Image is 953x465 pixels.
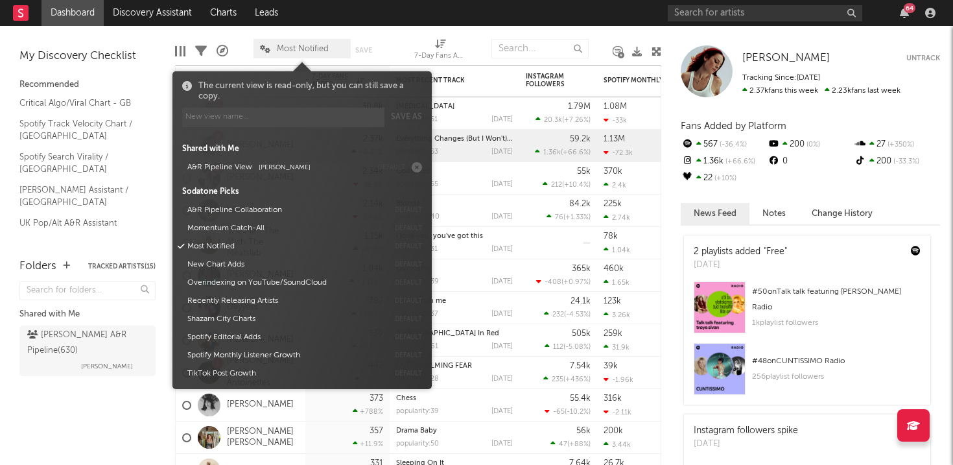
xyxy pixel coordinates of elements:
div: +788 % [353,407,383,416]
span: -5.08 % [565,344,589,351]
span: 20.3k [544,117,562,124]
span: 47 [559,441,567,448]
div: 31.9k [604,343,629,352]
div: 200 [767,136,853,153]
div: My Discovery Checklist [19,49,156,64]
span: -4.53 % [566,311,589,318]
span: Fans Added by Platform [681,121,786,131]
button: default [395,370,422,377]
a: Drama Baby [396,427,437,435]
span: [PERSON_NAME] [742,53,830,64]
div: 7.54k [570,362,591,370]
a: UK Pop/Alt A&R Assistant [19,216,143,230]
div: Our Flame [396,265,513,272]
a: Spotify Search Virality / [GEOGRAPHIC_DATA] [19,150,143,176]
span: +10 % [712,175,736,182]
span: [PERSON_NAME] [81,359,133,374]
div: Shared with Me [19,307,156,322]
div: 7-Day Fans Added (7-Day Fans Added) [414,49,466,64]
button: Save as [391,108,422,127]
div: -2.11k [604,408,631,416]
div: 225k [604,200,622,208]
div: 3.26k [604,311,630,319]
div: [DATE] [491,278,513,285]
button: Most Notified [183,237,388,256]
div: A&R Pipeline [217,32,228,70]
input: Search for artists [668,5,862,21]
div: 55k [577,167,591,176]
div: 370k [604,167,622,176]
div: Shared with Me [182,143,422,155]
span: +350 % [886,141,914,149]
a: [DEMOGRAPHIC_DATA] In Red [396,330,499,337]
div: Recommended [19,77,156,93]
button: default [378,164,405,171]
div: ( ) [550,440,591,448]
div: 1k playlist followers [752,315,921,331]
button: default [395,280,422,286]
div: 2.4k [604,181,626,189]
div: +11.9 % [353,440,383,448]
a: Chess [396,395,416,402]
a: #50onTalk talk featuring [PERSON_NAME] Radio1kplaylist followers [684,281,930,343]
div: [DATE] [491,246,513,253]
button: Change History [799,203,886,224]
div: [DATE] [694,259,787,272]
button: Momentum Catch-All [183,219,388,237]
button: Shazam City Charts [183,310,388,328]
a: Critical Algo/Viral Chart - GB [19,96,143,110]
div: Sodatone Picks [182,186,422,198]
button: Spotify Editorial Adds [183,328,388,346]
span: +66.6 % [724,158,755,165]
div: Most Recent Track [396,77,493,84]
div: 200 [854,153,940,170]
a: OVERWHELMING FEAR [396,363,472,370]
div: -33k [604,116,627,125]
span: -65 [553,409,565,416]
div: 1.08M [604,102,627,111]
div: # 48 on CUNTISSIMO Radio [752,353,921,369]
div: 373 [370,394,383,403]
div: ( ) [543,375,591,383]
div: Godspeed [396,168,513,175]
div: ( ) [545,407,591,416]
span: 235 [552,376,563,383]
div: 357 [370,427,383,435]
div: 55.4k [570,394,591,403]
span: -408 [545,279,561,286]
button: default [395,316,422,322]
button: default [395,243,422,250]
div: popularity: 39 [396,408,439,415]
a: "Free" [764,247,787,256]
button: Save [355,47,372,54]
div: The current view is read-only, but you can still save a copy. [198,81,422,101]
input: Search... [491,39,589,58]
div: Everything Changes (But I Won't) (ft. Shygirl & Casey MQ) [396,136,513,143]
span: +10.4 % [564,182,589,189]
a: [PERSON_NAME] [227,399,294,411]
div: 3.44k [604,440,631,449]
div: ( ) [545,342,591,351]
div: 0 [767,153,853,170]
div: [DATE] [491,213,513,221]
button: Tracked Artists(15) [88,263,156,270]
div: 2 playlists added [694,245,787,259]
div: 567 [681,136,767,153]
div: Chess [396,395,513,402]
div: 1.79M [568,102,591,111]
div: [DATE] [491,116,513,123]
span: [PERSON_NAME] [259,164,311,171]
span: Tracking Since: [DATE] [742,74,820,82]
div: 84.2k [569,200,591,208]
div: 1.65k [604,278,629,287]
div: 1.36k [681,153,767,170]
div: 123k [604,297,621,305]
span: +88 % [569,441,589,448]
div: 56k [576,427,591,435]
div: OVERWHELMING FEAR [396,363,513,370]
button: default [395,334,422,340]
div: ( ) [543,180,591,189]
div: [DATE] [491,408,513,415]
div: 259k [604,329,622,338]
span: 1.36k [543,149,561,156]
